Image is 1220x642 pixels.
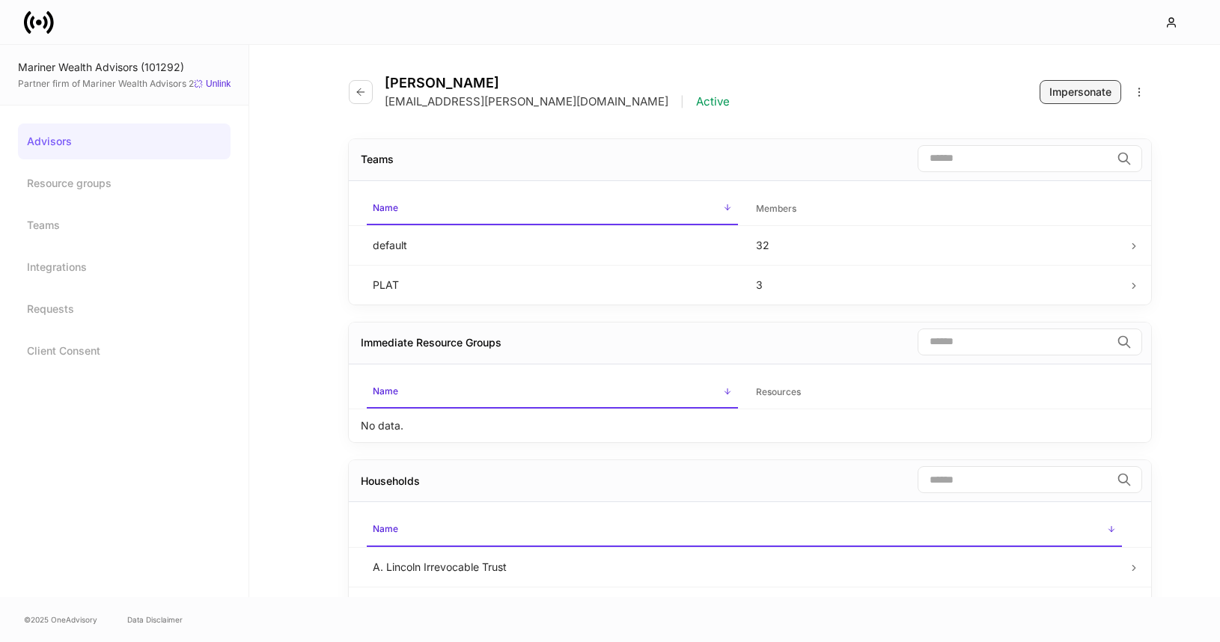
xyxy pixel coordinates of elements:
[18,333,231,369] a: Client Consent
[24,614,97,626] span: © 2025 OneAdvisory
[750,194,1122,224] span: Members
[194,79,231,90] button: Unlink
[18,78,194,90] span: Partner firm of
[385,94,668,109] p: [EMAIL_ADDRESS][PERSON_NAME][DOMAIN_NAME]
[367,376,739,409] span: Name
[744,265,1128,305] td: 3
[367,514,1122,546] span: Name
[18,165,231,201] a: Resource groups
[361,265,745,305] td: PLAT
[18,291,231,327] a: Requests
[127,614,183,626] a: Data Disclaimer
[756,201,796,215] h6: Members
[361,547,1128,587] td: A. Lincoln Irrevocable Trust
[1049,85,1111,100] div: Impersonate
[385,75,730,91] h4: [PERSON_NAME]
[680,94,684,109] p: |
[18,60,231,75] div: Mariner Wealth Advisors (101292)
[18,207,231,243] a: Teams
[1040,80,1121,104] button: Impersonate
[367,193,739,225] span: Name
[18,123,231,159] a: Advisors
[744,225,1128,265] td: 32
[361,587,1128,626] td: [PERSON_NAME]
[361,152,394,167] div: Teams
[696,94,730,109] p: Active
[756,385,801,399] h6: Resources
[361,335,501,350] div: Immediate Resource Groups
[18,249,231,285] a: Integrations
[373,384,398,398] h6: Name
[373,522,398,536] h6: Name
[373,201,398,215] h6: Name
[361,474,420,489] div: Households
[750,377,1122,408] span: Resources
[361,418,403,433] p: No data.
[82,78,194,89] a: Mariner Wealth Advisors 2
[361,225,745,265] td: default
